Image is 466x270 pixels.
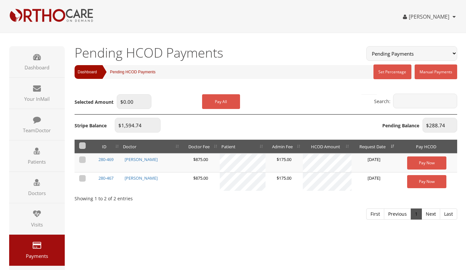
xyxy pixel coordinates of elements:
a: TeamDoctor [9,109,65,140]
a: Visits [9,203,65,234]
td: $875.00 [181,153,220,172]
span: Patients [12,158,61,165]
input: Search: [393,94,457,108]
span: Dashboard [12,64,61,71]
a: Doctors [9,172,65,203]
th: Request Date: activate to sort column ascending [352,140,397,154]
span: Your InMail [12,96,61,102]
a: Previous [384,208,411,220]
a: 280-469 [98,156,113,162]
button: Set Percentage [373,64,411,79]
a: Dashboard [75,65,97,79]
a: Manual Payments [415,64,457,79]
span: Visits [12,221,61,228]
a: [PERSON_NAME] [125,175,158,181]
button: Pay Now [407,156,446,170]
a: [PERSON_NAME] [125,156,158,162]
a: First [366,208,384,220]
a: Next [422,208,440,220]
label: Search: [374,94,457,110]
button: Pay All [202,94,240,109]
th: Pay HCOD [397,140,457,154]
th: ID: activate to sort column ascending [91,140,121,154]
a: Patients [9,140,65,171]
span: Doctors [12,190,61,196]
td: $875.00 [181,172,220,191]
a: Last [440,208,457,220]
td: [DATE] [352,172,397,191]
button: Pay Now [407,175,446,188]
a: [PERSON_NAME] [403,13,449,20]
span: TeamDoctor [12,127,61,134]
li: Pending HCOD Payments [97,65,155,79]
th: Admin Fee: activate to sort column ascending [266,140,303,154]
h1: Pending HCOD Payments [75,46,357,59]
a: 1 [411,208,422,220]
th: Patient: activate to sort column ascending [220,140,266,154]
span: Payments [12,253,61,259]
td: $175.00 [266,172,303,191]
td: $175.00 [266,153,303,172]
th: Doctor Fee: activate to sort column ascending [181,140,220,154]
div: Showing 1 to 2 of 2 entries [75,193,457,202]
img: OrthoCareOnDemand Logo [9,8,94,23]
label: Stripe Balance [75,122,107,129]
a: Dashboard [9,46,65,77]
a: Payments [9,235,65,266]
td: [DATE] [352,153,397,172]
a: 280-467 [98,175,113,181]
th: Doctor: activate to sort column ascending [121,140,181,154]
th: HCOD Amount: activate to sort column ascending [303,140,352,154]
label: Pending Balance [382,122,419,129]
a: Your InMail [9,78,65,109]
